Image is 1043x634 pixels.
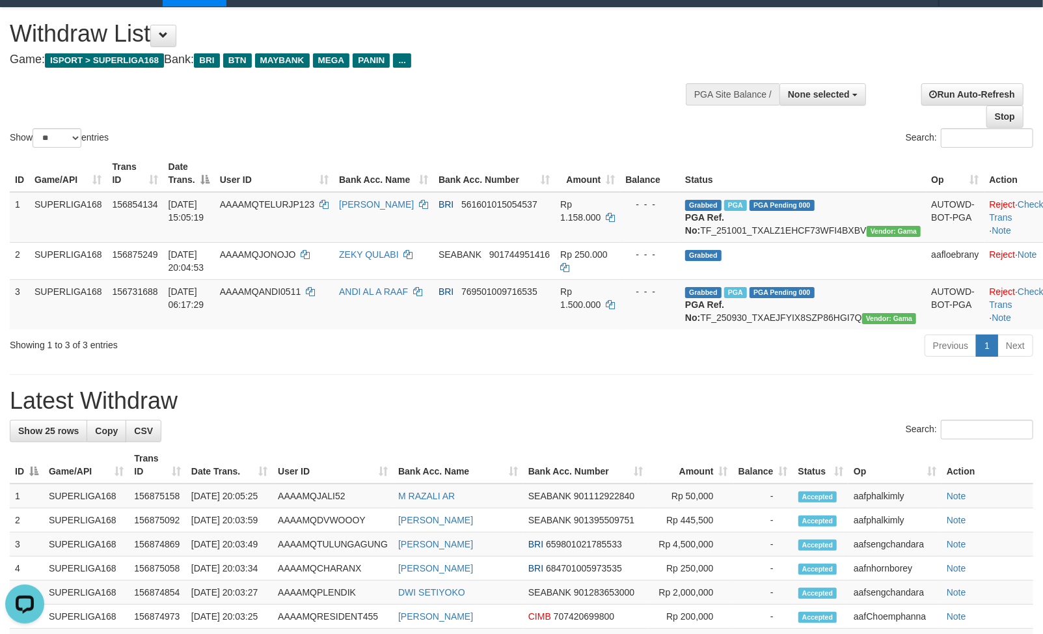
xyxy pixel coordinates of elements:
td: SUPERLIGA168 [29,279,107,329]
td: - [733,484,793,508]
a: DWI SETIYOKO [398,587,465,598]
th: Bank Acc. Number: activate to sort column ascending [433,155,555,192]
span: Accepted [798,564,837,575]
span: SEABANK [528,515,571,525]
a: Reject [990,199,1016,210]
div: Showing 1 to 3 of 3 entries [10,333,425,351]
h4: Game: Bank: [10,53,683,66]
a: Previous [925,335,977,357]
th: Action [941,447,1033,484]
td: TF_251001_TXALZ1EHCF73WFI4BXBV [680,192,926,243]
td: [DATE] 20:03:49 [186,532,273,557]
a: Note [992,312,1011,323]
td: SUPERLIGA168 [29,242,107,279]
td: 1 [10,192,29,243]
td: aafChoemphanna [848,605,941,629]
span: 156731688 [113,286,158,297]
span: SEABANK [439,249,481,260]
span: Copy 901744951416 to clipboard [489,249,550,260]
span: BTN [223,53,252,68]
a: ANDI AL A RAAF [339,286,408,297]
td: SUPERLIGA168 [44,532,129,557]
td: AAAAMQJALI52 [273,484,393,508]
td: Rp 445,500 [648,508,733,532]
td: - [733,605,793,629]
td: 3 [10,279,29,329]
span: Copy 561601015054537 to clipboard [461,199,537,210]
th: User ID: activate to sort column ascending [215,155,334,192]
a: ZEKY QULABI [339,249,399,260]
td: AAAAMQDVWOOOY [273,508,393,532]
span: AAAAMQJONOJO [220,249,296,260]
td: AUTOWD-BOT-PGA [926,192,984,243]
span: Vendor URL: https://trx31.1velocity.biz [867,226,921,237]
td: TF_250930_TXAEJFYIX8SZP86HGI7Q [680,279,926,329]
th: Date Trans.: activate to sort column descending [163,155,215,192]
th: Bank Acc. Number: activate to sort column ascending [523,447,648,484]
td: aafphalkimly [848,484,941,508]
span: [DATE] 15:05:19 [169,199,204,223]
span: AAAAMQTELURJP123 [220,199,315,210]
th: ID: activate to sort column descending [10,447,44,484]
th: Trans ID: activate to sort column ascending [129,447,186,484]
td: Rp 50,000 [648,484,733,508]
span: Copy 684701005973535 to clipboard [546,563,622,573]
label: Search: [906,420,1033,439]
a: CSV [126,420,161,442]
a: Note [947,515,966,525]
td: aafsengchandara [848,581,941,605]
td: [DATE] 20:03:27 [186,581,273,605]
td: 156875058 [129,557,186,581]
th: User ID: activate to sort column ascending [273,447,393,484]
span: Rp 1.500.000 [560,286,601,310]
th: Status [680,155,926,192]
span: Copy [95,426,118,436]
th: Bank Acc. Name: activate to sort column ascending [393,447,523,484]
span: Accepted [798,540,837,551]
td: 2 [10,508,44,532]
input: Search: [941,420,1033,439]
a: Note [947,587,966,598]
span: Copy 769501009716535 to clipboard [461,286,537,297]
th: Bank Acc. Name: activate to sort column ascending [334,155,433,192]
span: 156875249 [113,249,158,260]
td: Rp 200,000 [648,605,733,629]
td: 1 [10,484,44,508]
td: AUTOWD-BOT-PGA [926,279,984,329]
td: 156875158 [129,484,186,508]
b: PGA Ref. No: [685,299,724,323]
td: - [733,581,793,605]
td: Rp 250,000 [648,557,733,581]
th: Status: activate to sort column ascending [793,447,849,484]
span: Marked by aafromsomean [724,287,747,298]
td: AAAAMQPLENDIK [273,581,393,605]
span: Marked by aafsengchandara [724,200,747,211]
a: [PERSON_NAME] [339,199,414,210]
span: BRI [528,563,543,573]
td: AAAAMQTULUNGAGUNG [273,532,393,557]
span: Grabbed [685,250,722,261]
span: Copy 707420699800 to clipboard [554,611,614,622]
a: 1 [976,335,998,357]
a: Note [947,563,966,573]
th: Op: activate to sort column ascending [848,447,941,484]
span: Rp 1.158.000 [560,199,601,223]
div: - - - [625,198,675,211]
span: PGA Pending [750,287,815,298]
span: [DATE] 20:04:53 [169,249,204,273]
a: Reject [990,286,1016,297]
h1: Latest Withdraw [10,388,1033,414]
td: SUPERLIGA168 [29,192,107,243]
label: Show entries [10,128,109,148]
span: ... [393,53,411,68]
span: BRI [528,539,543,549]
a: [PERSON_NAME] [398,539,473,549]
td: SUPERLIGA168 [44,581,129,605]
td: SUPERLIGA168 [44,508,129,532]
span: CIMB [528,611,551,622]
a: Stop [986,105,1023,128]
span: SEABANK [528,587,571,598]
td: AAAAMQRESIDENT455 [273,605,393,629]
span: Grabbed [685,200,722,211]
span: Copy 901112922840 to clipboard [574,491,634,501]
